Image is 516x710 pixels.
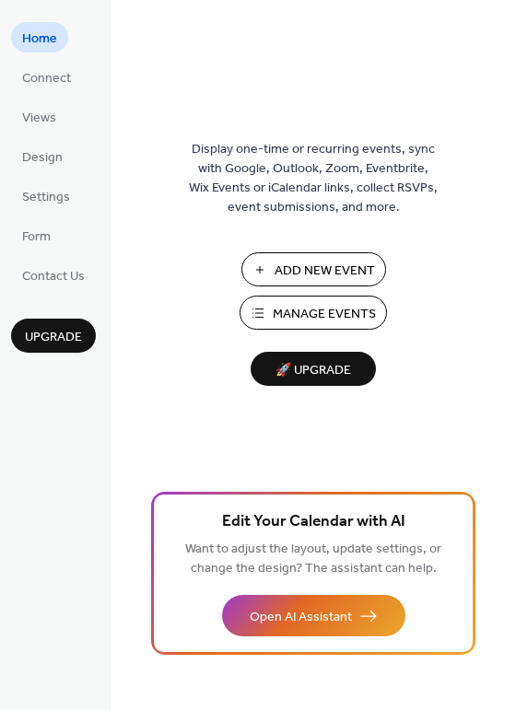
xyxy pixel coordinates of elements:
span: Contact Us [22,267,85,286]
span: Design [22,148,63,168]
button: Upgrade [11,319,96,353]
span: Home [22,29,57,49]
span: Add New Event [275,262,375,281]
span: Manage Events [273,305,376,324]
span: Display one-time or recurring events, sync with Google, Outlook, Zoom, Eventbrite, Wix Events or ... [189,140,438,217]
a: Views [11,101,67,132]
button: Manage Events [240,296,387,330]
button: Open AI Assistant [222,595,405,636]
span: Upgrade [25,328,82,347]
span: Open AI Assistant [250,608,352,627]
span: Edit Your Calendar with AI [222,509,405,535]
a: Contact Us [11,260,96,290]
span: Views [22,109,56,128]
span: Connect [22,69,71,88]
span: Want to adjust the layout, update settings, or change the design? The assistant can help. [185,537,441,581]
a: Connect [11,62,82,92]
a: Design [11,141,74,171]
button: Add New Event [241,252,386,286]
span: Settings [22,188,70,207]
a: Form [11,220,62,250]
button: 🚀 Upgrade [251,352,376,386]
span: Form [22,227,51,247]
span: 🚀 Upgrade [262,358,365,383]
a: Home [11,22,68,52]
a: Settings [11,180,81,211]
